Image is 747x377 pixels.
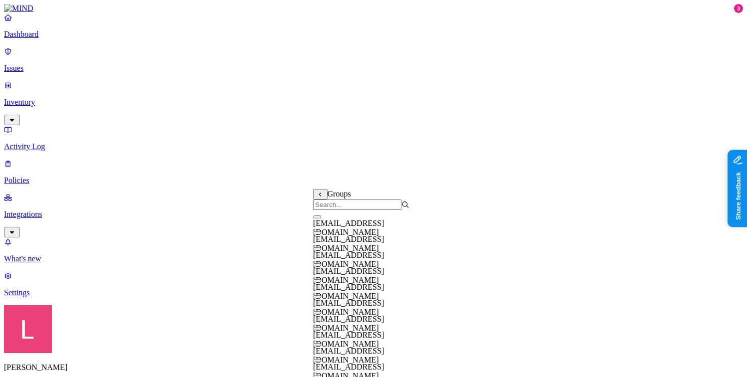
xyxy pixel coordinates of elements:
a: Policies [4,159,743,185]
span: [EMAIL_ADDRESS][DOMAIN_NAME] [313,299,384,316]
p: Integrations [4,210,743,219]
a: Inventory [4,81,743,124]
a: MIND [4,4,743,13]
span: [EMAIL_ADDRESS][DOMAIN_NAME] [313,267,384,284]
p: Activity Log [4,142,743,151]
a: Issues [4,47,743,73]
p: Inventory [4,98,743,107]
span: Groups [328,189,351,198]
p: [PERSON_NAME] [4,363,743,372]
span: [EMAIL_ADDRESS][DOMAIN_NAME] [313,315,384,332]
p: Dashboard [4,30,743,39]
a: What's new [4,237,743,263]
span: [EMAIL_ADDRESS][DOMAIN_NAME] [313,347,384,364]
input: Search... [313,199,401,210]
a: Integrations [4,193,743,236]
p: Policies [4,176,743,185]
a: Dashboard [4,13,743,39]
img: Landen Brown [4,305,52,353]
span: [EMAIL_ADDRESS][DOMAIN_NAME] [313,219,384,236]
span: [EMAIL_ADDRESS][DOMAIN_NAME] [313,251,384,268]
span: [EMAIL_ADDRESS][DOMAIN_NAME] [313,331,384,348]
span: [EMAIL_ADDRESS][DOMAIN_NAME] [313,283,384,300]
div: 3 [734,4,743,13]
img: MIND [4,4,33,13]
p: Issues [4,64,743,73]
p: Settings [4,288,743,297]
a: Activity Log [4,125,743,151]
a: Settings [4,271,743,297]
span: [EMAIL_ADDRESS][DOMAIN_NAME] [313,235,384,252]
p: What's new [4,254,743,263]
